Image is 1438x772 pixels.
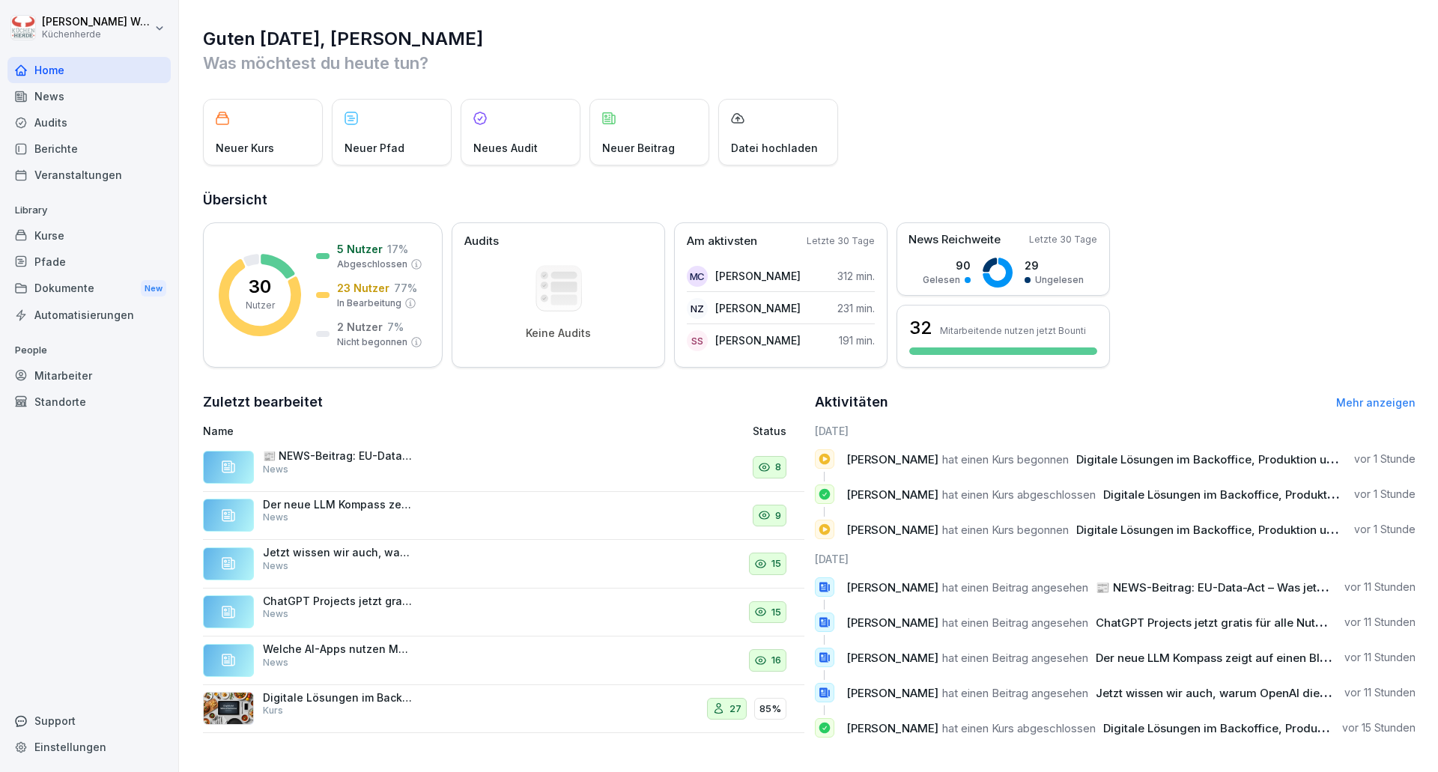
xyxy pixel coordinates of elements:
[942,523,1069,537] span: hat einen Kurs begonnen
[687,298,708,319] div: NZ
[263,642,413,656] p: Welche AI-Apps nutzen Menschen wirklich? Der aktuelle Halbjahresreport von a16z bringt es auf den...
[7,57,171,83] a: Home
[42,29,151,40] p: Küchenherde
[263,559,288,573] p: News
[771,653,781,668] p: 16
[1103,487,1431,502] span: Digitale Lösungen im Backoffice, Produktion und Mitarbeiter
[203,443,804,492] a: 📰 NEWS-Beitrag: EU-Data-Act – Was jetzt kommt Seit dem [DATE] ist der Data Act der EU in Kraft. D...
[246,299,275,312] p: Nutzer
[526,326,591,340] p: Keine Audits
[1344,580,1416,595] p: vor 11 Stunden
[7,249,171,275] a: Pfade
[203,392,804,413] h2: Zuletzt bearbeitet
[216,140,274,156] p: Neuer Kurs
[7,83,171,109] a: News
[7,302,171,328] div: Automatisierungen
[203,423,580,439] p: Name
[7,109,171,136] a: Audits
[839,332,875,348] p: 191 min.
[7,222,171,249] div: Kurse
[7,708,171,734] div: Support
[263,607,288,621] p: News
[7,338,171,362] p: People
[263,511,288,524] p: News
[846,721,938,735] span: [PERSON_NAME]
[846,523,938,537] span: [PERSON_NAME]
[203,492,804,541] a: Der neue LLM Kompass zeigt auf einen Blick, welches Sprachmodell für welche Aufgabe am besten gee...
[602,140,675,156] p: Neuer Beitrag
[775,460,781,475] p: 8
[263,595,413,608] p: ChatGPT Projects jetzt gratis für alle Nutzer:innen Als wenn OpenAI uns [DATE] hat [MEDICAL_DATA]...
[942,487,1096,502] span: hat einen Kurs abgeschlossen
[1076,452,1404,466] span: Digitale Lösungen im Backoffice, Produktion und Mitarbeiter
[387,319,404,335] p: 7 %
[263,449,413,463] p: 📰 NEWS-Beitrag: EU-Data-Act – Was jetzt kommt Seit dem [DATE] ist der Data Act der EU in Kraft. D...
[203,51,1416,75] p: Was möchtest du heute tun?
[1354,452,1416,466] p: vor 1 Stunde
[345,140,404,156] p: Neuer Pfad
[846,487,938,502] span: [PERSON_NAME]
[7,362,171,389] a: Mitarbeiter
[203,636,804,685] a: Welche AI-Apps nutzen Menschen wirklich? Der aktuelle Halbjahresreport von a16z bringt es auf den...
[759,702,781,717] p: 85%
[846,616,938,630] span: [PERSON_NAME]
[942,721,1096,735] span: hat einen Kurs abgeschlossen
[337,280,389,296] p: 23 Nutzer
[815,392,888,413] h2: Aktivitäten
[771,556,781,571] p: 15
[337,297,401,310] p: In Bearbeitung
[942,616,1088,630] span: hat einen Beitrag angesehen
[7,389,171,415] a: Standorte
[203,189,1416,210] h2: Übersicht
[909,315,932,341] h3: 32
[775,508,781,523] p: 9
[464,233,499,250] p: Audits
[394,280,417,296] p: 77 %
[1336,396,1416,409] a: Mehr anzeigen
[729,702,741,717] p: 27
[249,278,271,296] p: 30
[1076,523,1404,537] span: Digitale Lösungen im Backoffice, Produktion und Mitarbeiter
[1035,273,1084,287] p: Ungelesen
[203,685,804,734] a: Digitale Lösungen im Backoffice, Produktion und MitarbeiterKurs2785%
[141,280,166,297] div: New
[687,330,708,351] div: SS
[1025,258,1084,273] p: 29
[923,258,971,273] p: 90
[42,16,151,28] p: [PERSON_NAME] Wessel
[7,275,171,303] div: Dokumente
[942,651,1088,665] span: hat einen Beitrag angesehen
[7,734,171,760] a: Einstellungen
[807,234,875,248] p: Letzte 30 Tage
[942,580,1088,595] span: hat einen Beitrag angesehen
[203,27,1416,51] h1: Guten [DATE], [PERSON_NAME]
[7,162,171,188] a: Veranstaltungen
[337,335,407,349] p: Nicht begonnen
[815,551,1416,567] h6: [DATE]
[1029,233,1097,246] p: Letzte 30 Tage
[1103,721,1431,735] span: Digitale Lösungen im Backoffice, Produktion und Mitarbeiter
[731,140,818,156] p: Datei hochladen
[715,268,801,284] p: [PERSON_NAME]
[337,258,407,271] p: Abgeschlossen
[1344,685,1416,700] p: vor 11 Stunden
[337,241,383,257] p: 5 Nutzer
[7,136,171,162] a: Berichte
[263,704,283,717] p: Kurs
[1354,522,1416,537] p: vor 1 Stunde
[263,498,413,511] p: Der neue LLM Kompass zeigt auf einen Blick, welches Sprachmodell für welche Aufgabe am besten gee...
[942,686,1088,700] span: hat einen Beitrag angesehen
[203,540,804,589] a: Jetzt wissen wir auch, warum OpenAI die Projects-Funktion gratis zur Verfügung stellt 😅 🐙 AI ohne...
[837,268,875,284] p: 312 min.
[815,423,1416,439] h6: [DATE]
[473,140,538,156] p: Neues Audit
[1354,487,1416,502] p: vor 1 Stunde
[263,656,288,669] p: News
